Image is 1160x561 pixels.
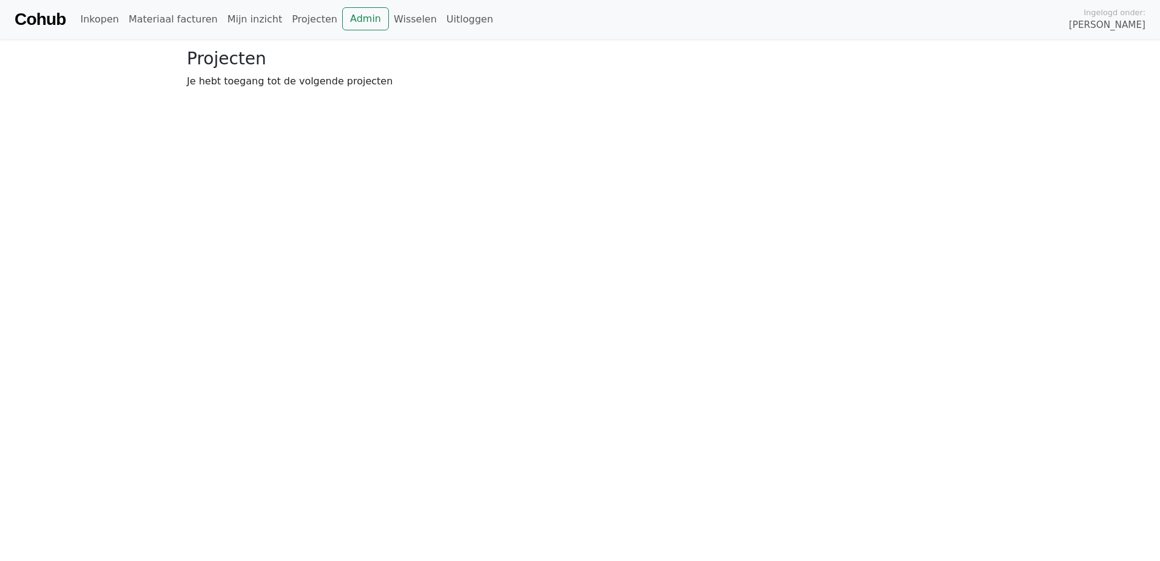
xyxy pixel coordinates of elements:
a: Cohub [15,5,66,34]
a: Wisselen [389,7,442,32]
a: Inkopen [75,7,123,32]
p: Je hebt toegang tot de volgende projecten [187,74,973,89]
h3: Projecten [187,49,973,69]
a: Uitloggen [442,7,498,32]
span: [PERSON_NAME] [1069,18,1145,32]
a: Materiaal facturen [124,7,223,32]
a: Mijn inzicht [223,7,288,32]
span: Ingelogd onder: [1084,7,1145,18]
a: Projecten [287,7,342,32]
a: Admin [342,7,389,30]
